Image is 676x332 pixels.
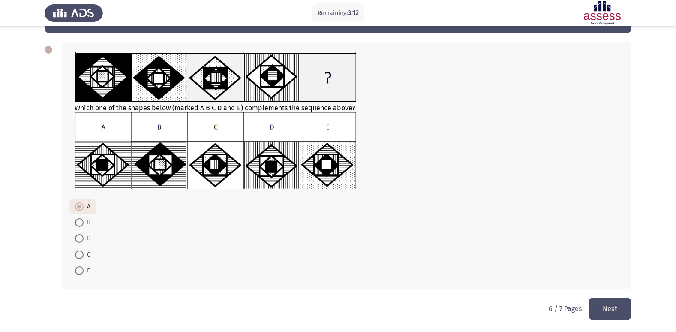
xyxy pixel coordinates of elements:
[75,112,356,189] img: UkFYYV8wOThfQi5wbmcxNjkxMzM0MjMzMDEw.png
[84,217,90,228] span: B
[318,8,359,18] p: Remaining:
[589,298,631,320] button: load next page
[84,250,90,260] span: C
[84,266,90,276] span: E
[45,1,103,25] img: Assess Talent Management logo
[573,1,631,25] img: Assessment logo of Assessment En (Focus & 16PD)
[75,52,619,191] div: Which one of the shapes below (marked A B C D and E) complements the sequence above?
[348,9,359,17] span: 3:12
[84,202,90,212] span: A
[75,52,356,102] img: UkFYYV8wOThfQS5wbmcxNjkxMzM0MjA5NjIw.png
[84,233,91,244] span: D
[549,305,582,313] p: 6 / 7 Pages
